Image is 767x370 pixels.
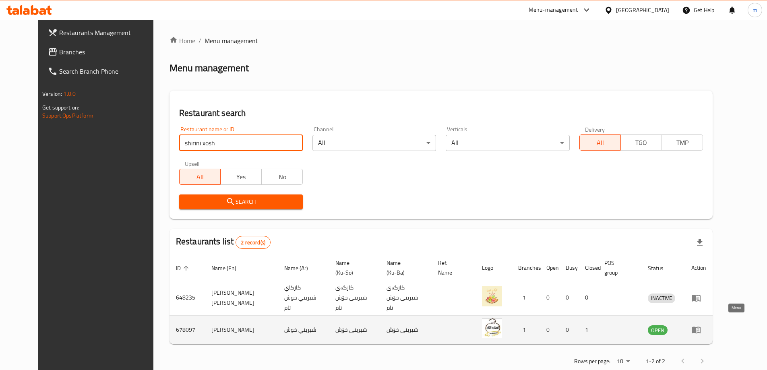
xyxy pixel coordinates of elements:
[540,316,559,344] td: 0
[41,62,166,81] a: Search Branch Phone
[559,280,579,316] td: 0
[198,36,201,45] li: /
[176,263,191,273] span: ID
[183,171,217,183] span: All
[482,318,502,338] img: Shirini Xosh
[540,280,559,316] td: 0
[690,233,709,252] div: Export file
[42,110,93,121] a: Support.OpsPlatform
[475,256,512,280] th: Logo
[540,256,559,280] th: Open
[170,256,713,344] table: enhanced table
[236,239,270,246] span: 2 record(s)
[185,161,200,166] label: Upsell
[170,62,249,74] h2: Menu management
[42,89,62,99] span: Version:
[380,316,432,344] td: شیرینی خۆش
[648,326,668,335] span: OPEN
[614,356,633,368] div: Rows per page:
[59,47,160,57] span: Branches
[261,169,303,185] button: No
[42,102,79,113] span: Get support on:
[170,36,195,45] a: Home
[224,171,258,183] span: Yes
[63,89,76,99] span: 1.0.0
[312,135,436,151] div: All
[329,280,380,316] td: کارگەی شیرینی خۆش تام
[284,263,318,273] span: Name (Ar)
[529,5,578,15] div: Menu-management
[205,280,278,316] td: [PERSON_NAME] [PERSON_NAME]
[512,256,540,280] th: Branches
[265,171,300,183] span: No
[179,194,303,209] button: Search
[59,66,160,76] span: Search Branch Phone
[583,137,618,149] span: All
[278,280,329,316] td: كاركاي شيريني خوش تام
[512,316,540,344] td: 1
[646,356,665,366] p: 1-2 of 2
[665,137,700,149] span: TMP
[482,286,502,306] img: Kargay Shirini Xosh Tam
[585,126,605,132] label: Delivery
[278,316,329,344] td: شيريني خوش
[179,135,303,151] input: Search for restaurant name or ID..
[662,134,703,151] button: TMP
[59,28,160,37] span: Restaurants Management
[579,316,598,344] td: 1
[176,236,271,249] h2: Restaurants list
[579,256,598,280] th: Closed
[170,280,205,316] td: 648235
[753,6,757,14] span: m
[380,280,432,316] td: کارگەی شیرینی خۆش تام
[648,325,668,335] div: OPEN
[616,6,669,14] div: [GEOGRAPHIC_DATA]
[41,42,166,62] a: Branches
[438,258,466,277] span: Ref. Name
[329,316,380,344] td: شیرینی خۆش
[186,197,296,207] span: Search
[604,258,632,277] span: POS group
[648,263,674,273] span: Status
[220,169,262,185] button: Yes
[179,169,221,185] button: All
[648,294,675,303] span: INACTIVE
[205,316,278,344] td: [PERSON_NAME]
[335,258,371,277] span: Name (Ku-So)
[179,107,703,119] h2: Restaurant search
[41,23,166,42] a: Restaurants Management
[624,137,659,149] span: TGO
[446,135,569,151] div: All
[205,36,258,45] span: Menu management
[559,256,579,280] th: Busy
[574,356,610,366] p: Rows per page:
[579,280,598,316] td: 0
[236,236,271,249] div: Total records count
[211,263,247,273] span: Name (En)
[620,134,662,151] button: TGO
[387,258,422,277] span: Name (Ku-Ba)
[579,134,621,151] button: All
[685,256,713,280] th: Action
[512,280,540,316] td: 1
[170,36,713,45] nav: breadcrumb
[170,316,205,344] td: 678097
[559,316,579,344] td: 0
